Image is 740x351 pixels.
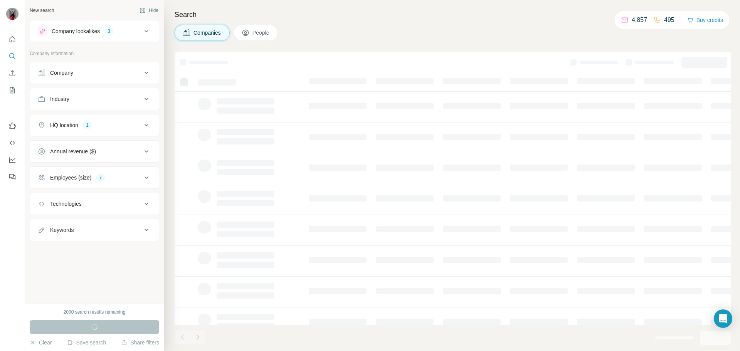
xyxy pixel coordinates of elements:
button: Company [30,64,159,82]
div: 1 [83,122,92,129]
button: Keywords [30,221,159,239]
div: Industry [50,95,69,103]
button: Dashboard [6,153,18,167]
h4: Search [175,9,731,20]
button: Clear [30,339,52,346]
button: Annual revenue ($) [30,142,159,161]
button: Buy credits [687,15,723,25]
div: Company lookalikes [52,27,100,35]
div: Annual revenue ($) [50,148,96,155]
div: Technologies [50,200,82,208]
div: 2000 search results remaining [64,309,126,316]
button: My lists [6,83,18,97]
button: Save search [67,339,106,346]
button: Feedback [6,170,18,184]
button: Hide [134,5,164,16]
button: Industry [30,90,159,108]
button: Share filters [121,339,159,346]
button: Enrich CSV [6,66,18,80]
div: New search [30,7,54,14]
button: Use Surfe on LinkedIn [6,119,18,133]
p: 4,857 [632,15,647,25]
div: Company [50,69,73,77]
p: Company information [30,50,159,57]
button: Search [6,49,18,63]
div: 7 [96,174,105,181]
span: People [252,29,270,37]
span: Companies [193,29,222,37]
button: Use Surfe API [6,136,18,150]
div: HQ location [50,121,78,129]
div: Keywords [50,226,74,234]
p: 495 [664,15,674,25]
button: Employees (size)7 [30,168,159,187]
button: Technologies [30,195,159,213]
div: Employees (size) [50,174,91,181]
div: 3 [104,28,113,35]
div: Open Intercom Messenger [714,309,732,328]
button: Quick start [6,32,18,46]
img: Avatar [6,8,18,20]
button: HQ location1 [30,116,159,134]
button: Company lookalikes3 [30,22,159,40]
